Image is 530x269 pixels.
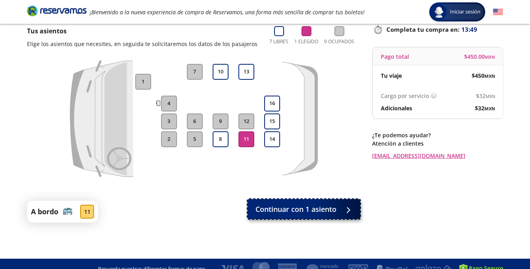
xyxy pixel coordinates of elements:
[27,26,257,36] p: Tus asientos
[248,199,360,219] button: Continuar con 1 asiento
[255,204,336,215] span: Continuar con 1 asiento
[27,5,86,19] a: Brand Logo
[161,131,177,147] button: 2
[213,64,229,80] button: 10
[269,38,288,45] p: 7 Libres
[461,25,477,34] span: 13:49
[372,152,503,160] a: [EMAIL_ADDRESS][DOMAIN_NAME]
[27,5,86,17] i: Brand Logo
[238,113,254,129] button: 12
[372,139,503,148] p: Atención a clientes
[27,40,257,48] p: Elige los asientos que necesites, en seguida te solicitaremos los datos de los pasajeros
[472,71,495,80] span: $ 450
[381,71,402,80] p: Tu viaje
[238,64,254,80] button: 13
[264,131,280,147] button: 14
[372,24,503,35] p: Completa tu compra en :
[213,113,229,129] button: 9
[294,38,318,45] p: 1 Elegido
[324,38,354,45] p: 9 Ocupados
[484,106,495,111] small: MXN
[372,131,503,139] p: ¿Te podemos ayudar?
[213,131,229,147] button: 8
[135,74,151,90] button: 1
[381,104,412,112] p: Adicionales
[187,64,203,80] button: 7
[161,113,177,129] button: 3
[187,131,203,147] button: 5
[31,206,58,217] p: A bordo
[80,205,94,219] div: 11
[447,8,484,16] span: Iniciar sesión
[187,113,203,129] button: 6
[161,96,177,111] button: 4
[264,96,280,111] button: 16
[90,8,365,16] em: ¡Bienvenido a la nueva experiencia de compra de Reservamos, una forma más sencilla de comprar tus...
[464,52,495,61] span: $ 450.00
[484,73,495,79] small: MXN
[486,93,495,99] small: MXN
[264,113,280,129] button: 15
[381,52,409,61] p: Pago total
[238,131,254,147] button: 11
[475,104,495,112] span: $ 32
[485,54,495,60] small: MXN
[493,7,503,17] button: English
[381,92,429,100] p: Cargo por servicio
[476,92,495,100] span: $ 32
